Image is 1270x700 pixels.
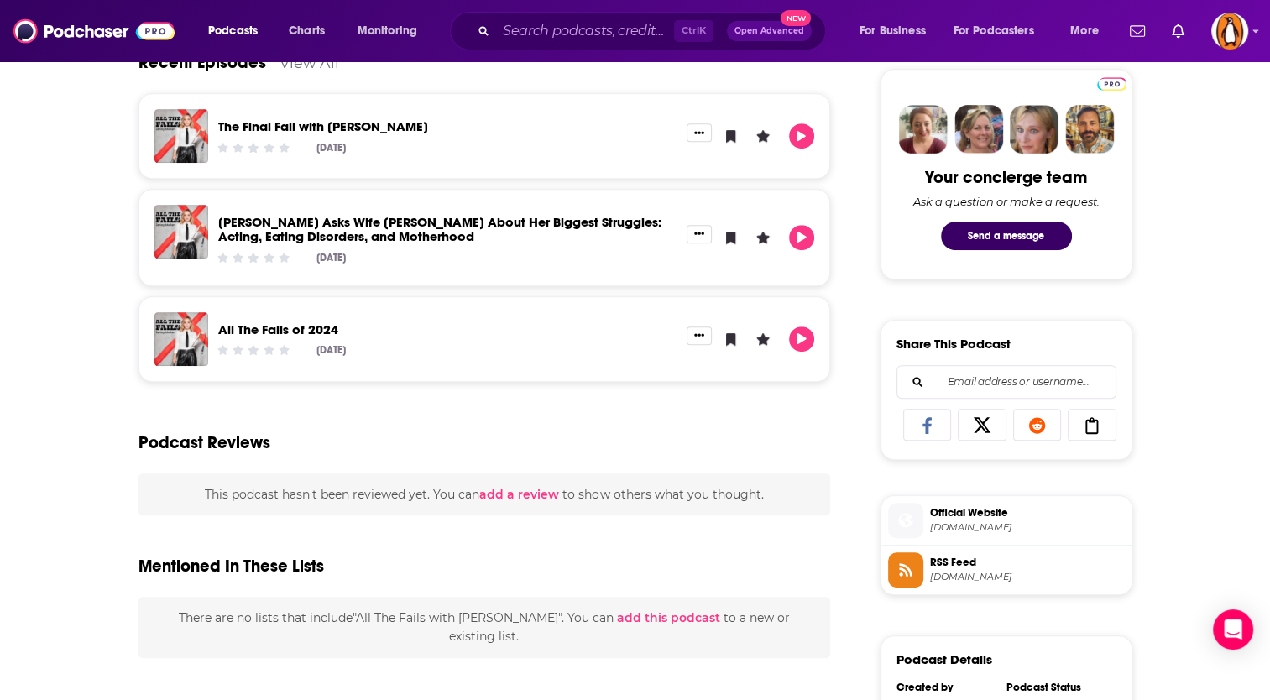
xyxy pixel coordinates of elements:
[674,20,713,42] span: Ctrl K
[930,505,1125,520] span: Official Website
[138,556,324,577] h2: Mentioned In These Lists
[899,105,948,154] img: Sydney Profile
[154,109,208,163] img: The Final Fail with Jenny Mollen
[896,681,996,694] div: Created by
[848,18,947,44] button: open menu
[727,21,812,41] button: Open AdvancedNew
[750,123,776,149] button: Leave a Rating
[954,105,1003,154] img: Barbara Profile
[496,18,674,44] input: Search podcasts, credits, & more...
[179,610,790,644] span: There are no lists that include "All The Fails with [PERSON_NAME]" . You can to a new or existing...
[1097,75,1126,91] a: Pro website
[280,54,339,71] a: View All
[888,552,1125,588] a: RSS Feed[DOMAIN_NAME]
[1211,13,1248,50] img: User Profile
[930,555,1125,570] span: RSS Feed
[154,205,208,259] img: Jason Biggs Asks Wife Jenny About Her Biggest Struggles: Acting, Eating Disorders, and Motherhood
[316,344,346,356] div: [DATE]
[1211,13,1248,50] button: Show profile menu
[719,326,744,352] button: Bookmark Episode
[687,326,712,345] button: Show More Button
[208,19,258,43] span: Podcasts
[154,312,208,366] img: All The Fails of 2024
[346,18,439,44] button: open menu
[896,651,992,667] h3: Podcast Details
[750,326,776,352] button: Leave a Rating
[930,521,1125,534] span: art19.com
[687,123,712,142] button: Show More Button
[1211,13,1248,50] span: Logged in as penguin_portfolio
[1068,409,1116,441] a: Copy Link
[913,195,1100,208] div: Ask a question or make a request.
[941,222,1072,250] button: Send a message
[218,214,661,244] a: Jason Biggs Asks Wife Jenny About Her Biggest Struggles: Acting, Eating Disorders, and Motherhood
[860,19,926,43] span: For Business
[316,142,346,154] div: [DATE]
[1123,17,1152,45] a: Show notifications dropdown
[466,12,842,50] div: Search podcasts, credits, & more...
[316,252,346,264] div: [DATE]
[954,19,1034,43] span: For Podcasters
[789,326,814,352] button: Play
[1010,105,1058,154] img: Jules Profile
[896,336,1011,352] h3: Share This Podcast
[888,503,1125,538] a: Official Website[DOMAIN_NAME]
[781,10,811,26] span: New
[138,432,270,453] h3: Podcast Reviews
[13,15,175,47] img: Podchaser - Follow, Share and Rate Podcasts
[479,485,559,504] button: add a review
[930,571,1125,583] span: rss.art19.com
[750,225,776,250] button: Leave a Rating
[215,251,291,264] div: Community Rating: 0 out of 5
[1213,609,1253,650] div: Open Intercom Messenger
[719,123,744,149] button: Bookmark Episode
[218,118,428,134] a: The Final Fail with Jenny Mollen
[278,18,335,44] a: Charts
[1165,17,1191,45] a: Show notifications dropdown
[358,19,417,43] span: Monitoring
[215,344,291,357] div: Community Rating: 0 out of 5
[1065,105,1114,154] img: Jon Profile
[1013,409,1062,441] a: Share on Reddit
[789,123,814,149] button: Play
[138,52,266,73] a: Recent Episodes
[958,409,1006,441] a: Share on X/Twitter
[617,610,720,625] span: add this podcast
[1070,19,1099,43] span: More
[719,225,744,250] button: Bookmark Episode
[1006,681,1105,694] div: Podcast Status
[215,141,291,154] div: Community Rating: 0 out of 5
[734,27,804,35] span: Open Advanced
[196,18,280,44] button: open menu
[289,19,325,43] span: Charts
[687,225,712,243] button: Show More Button
[896,365,1116,399] div: Search followers
[903,409,952,441] a: Share on Facebook
[925,167,1087,188] div: Your concierge team
[1097,77,1126,91] img: Podchaser Pro
[218,321,338,337] a: All The Fails of 2024
[789,225,814,250] button: Play
[943,18,1058,44] button: open menu
[1058,18,1120,44] button: open menu
[911,366,1102,398] input: Email address or username...
[205,487,763,502] span: This podcast hasn't been reviewed yet. You can to show others what you thought.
